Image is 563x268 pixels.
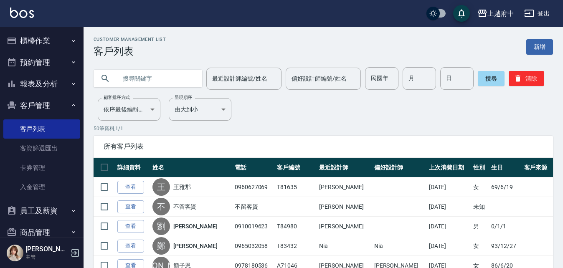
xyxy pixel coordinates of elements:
a: 王雅郡 [173,183,191,191]
td: 男 [471,217,489,236]
label: 顧客排序方式 [104,94,130,101]
th: 姓名 [150,158,233,177]
th: 生日 [489,158,522,177]
h3: 客戶列表 [94,46,166,57]
td: [DATE] [427,197,471,217]
td: 女 [471,236,489,256]
p: 主管 [25,253,68,261]
h5: [PERSON_NAME] [25,245,68,253]
th: 偏好設計師 [372,158,427,177]
td: Nia [317,236,372,256]
div: 依序最後編輯時間 [98,98,160,121]
td: Nia [372,236,427,256]
a: 客資篩選匯出 [3,139,80,158]
button: 商品管理 [3,222,80,243]
button: 搜尋 [478,71,505,86]
div: 鄭 [152,237,170,255]
td: 0965032058 [233,236,275,256]
button: 客戶管理 [3,95,80,116]
td: 不留客資 [233,197,275,217]
button: 登出 [521,6,553,21]
a: 入金管理 [3,177,80,197]
td: T83432 [275,236,317,256]
td: [PERSON_NAME] [317,217,372,236]
th: 詳細資料 [115,158,150,177]
a: 查看 [117,200,144,213]
a: 不留客資 [173,202,197,211]
a: 新增 [526,39,553,55]
button: 上越府中 [474,5,517,22]
span: 所有客戶列表 [104,142,543,151]
td: 0/1/1 [489,217,522,236]
td: [DATE] [427,177,471,197]
td: 未知 [471,197,489,217]
td: 69/6/19 [489,177,522,197]
a: 卡券管理 [3,158,80,177]
div: 上越府中 [487,8,514,19]
div: 由大到小 [169,98,231,121]
td: 0910019623 [233,217,275,236]
img: Logo [10,8,34,18]
button: 清除 [509,71,544,86]
th: 客戶來源 [522,158,553,177]
th: 最近設計師 [317,158,372,177]
td: 93/12/27 [489,236,522,256]
button: 員工及薪資 [3,200,80,222]
p: 50 筆資料, 1 / 1 [94,125,553,132]
td: [DATE] [427,236,471,256]
img: Person [7,245,23,261]
button: 預約管理 [3,52,80,73]
td: [DATE] [427,217,471,236]
div: 不 [152,198,170,215]
td: [PERSON_NAME] [317,197,372,217]
td: T84980 [275,217,317,236]
th: 性別 [471,158,489,177]
th: 上次消費日期 [427,158,471,177]
td: 0960627069 [233,177,275,197]
td: [PERSON_NAME] [317,177,372,197]
h2: Customer Management List [94,37,166,42]
button: save [453,5,470,22]
a: 客戶列表 [3,119,80,139]
button: 櫃檯作業 [3,30,80,52]
a: 查看 [117,220,144,233]
th: 客戶編號 [275,158,317,177]
th: 電話 [233,158,275,177]
input: 搜尋關鍵字 [117,67,195,90]
div: 劉 [152,217,170,235]
a: [PERSON_NAME] [173,242,218,250]
a: 查看 [117,181,144,194]
td: T81635 [275,177,317,197]
button: 報表及分析 [3,73,80,95]
label: 呈現順序 [175,94,192,101]
a: [PERSON_NAME] [173,222,218,230]
a: 查看 [117,240,144,253]
td: 女 [471,177,489,197]
div: 王 [152,178,170,196]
